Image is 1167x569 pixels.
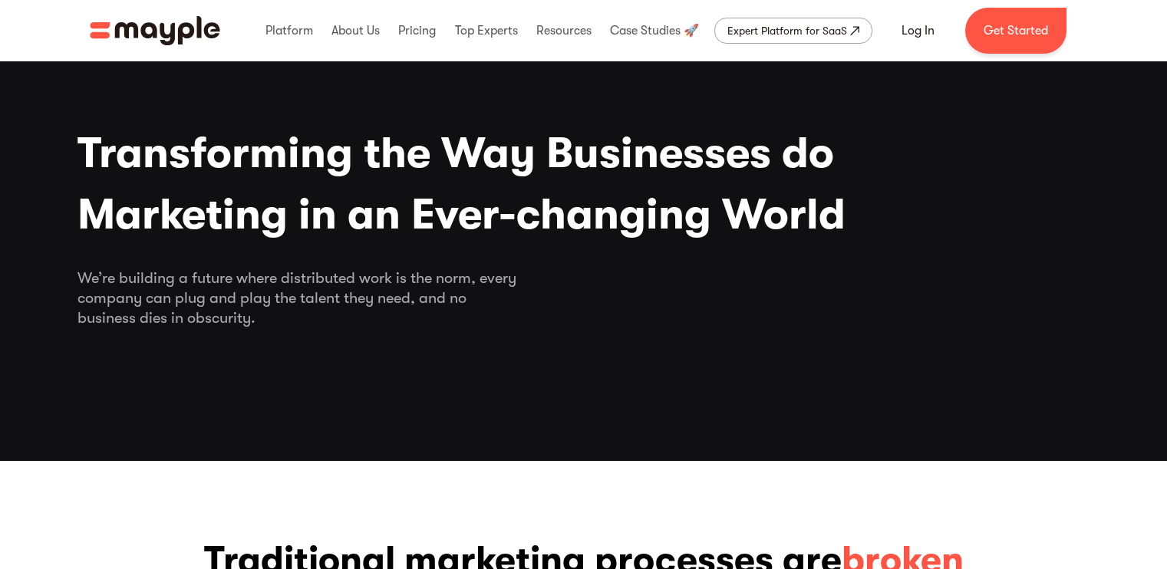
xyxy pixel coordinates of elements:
[883,12,953,49] a: Log In
[394,6,440,55] div: Pricing
[727,21,847,40] div: Expert Platform for SaaS
[328,6,384,55] div: About Us
[77,308,1090,328] span: business dies in obscurity.
[714,18,872,44] a: Expert Platform for SaaS
[532,6,595,55] div: Resources
[90,16,220,45] a: home
[965,8,1066,54] a: Get Started
[262,6,317,55] div: Platform
[90,16,220,45] img: Mayple logo
[77,123,1090,245] h1: Transforming the Way Businesses do
[77,268,1090,328] div: We’re building a future where distributed work is the norm, every
[451,6,522,55] div: Top Experts
[77,184,1090,245] span: Marketing in an Ever-changing World
[77,288,1090,308] span: company can plug and play the talent they need, and no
